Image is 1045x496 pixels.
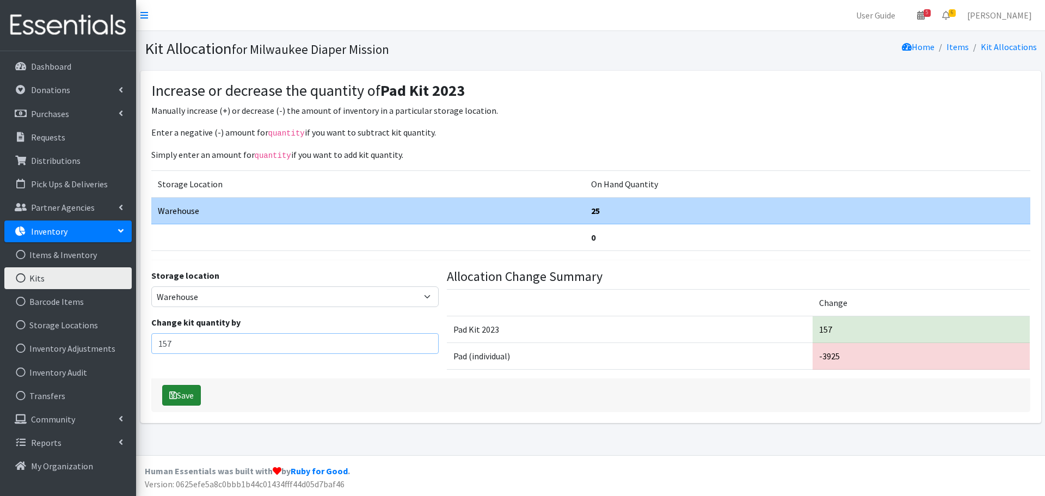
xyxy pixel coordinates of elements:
[4,432,132,454] a: Reports
[813,316,1030,342] td: 157
[4,221,132,242] a: Inventory
[946,41,969,52] a: Items
[151,171,585,198] td: Storage Location
[4,173,132,195] a: Pick Ups & Deliveries
[447,316,813,342] td: Pad Kit 2023
[31,61,71,72] p: Dashboard
[151,104,1030,117] p: Manually increase (+) or decrease (-) the amount of inventory in a particular storage location.
[31,132,65,143] p: Requests
[4,150,132,172] a: Distributions
[4,56,132,77] a: Dashboard
[958,4,1041,26] a: [PERSON_NAME]
[151,148,1030,162] p: Simply enter an amount for if you want to add kit quantity.
[31,202,95,213] p: Partner Agencies
[145,479,345,489] span: Version: 0625efe5a8c0bbb1b44c01434fff44d05d7baf46
[4,408,132,430] a: Community
[31,437,62,448] p: Reports
[151,316,241,329] label: Change kit quantity by
[4,338,132,359] a: Inventory Adjustments
[31,414,75,425] p: Community
[291,466,348,476] a: Ruby for Good
[908,4,933,26] a: 5
[847,4,904,26] a: User Guide
[162,385,201,406] button: Save
[4,455,132,477] a: My Organization
[4,267,132,289] a: Kits
[31,108,69,119] p: Purchases
[933,4,958,26] a: 6
[4,197,132,218] a: Partner Agencies
[151,126,1030,139] p: Enter a negative (-) amount for if you want to subtract kit quantity.
[31,155,81,166] p: Distributions
[31,84,70,95] p: Donations
[232,41,389,57] small: for Milwaukee Diaper Mission
[591,232,595,243] strong: 0
[4,7,132,44] img: HumanEssentials
[255,151,291,160] code: quantity
[591,205,600,216] strong: 25
[447,269,1030,285] h4: Allocation Change Summary
[268,129,305,138] code: quantity
[4,385,132,407] a: Transfers
[31,179,108,189] p: Pick Ups & Deliveries
[4,244,132,266] a: Items & Inventory
[380,81,465,100] strong: Pad Kit 2023
[145,39,587,58] h1: Kit Allocation
[4,291,132,313] a: Barcode Items
[813,289,1030,316] td: Change
[4,79,132,101] a: Donations
[151,198,585,224] td: Warehouse
[4,126,132,148] a: Requests
[813,342,1030,369] td: -3925
[4,362,132,383] a: Inventory Audit
[4,103,132,125] a: Purchases
[981,41,1037,52] a: Kit Allocations
[949,9,956,17] span: 6
[924,9,931,17] span: 5
[31,226,67,237] p: Inventory
[447,342,813,369] td: Pad (individual)
[151,269,219,282] label: Storage location
[585,171,1030,198] td: On Hand Quantity
[145,466,350,476] strong: Human Essentials was built with by .
[902,41,935,52] a: Home
[31,461,93,471] p: My Organization
[151,82,1030,100] h3: Increase or decrease the quantity of
[4,314,132,336] a: Storage Locations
